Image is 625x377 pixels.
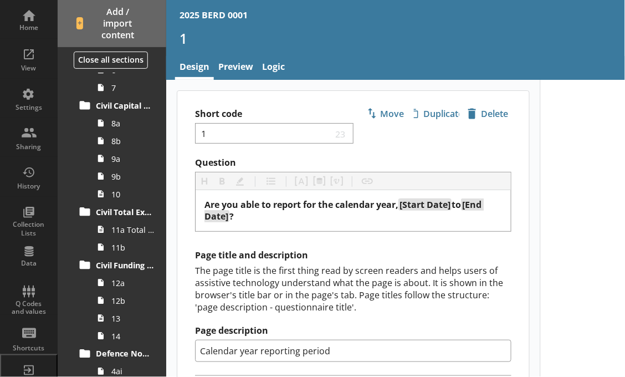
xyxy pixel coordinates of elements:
span: 8b [111,136,154,146]
a: 8a [93,114,166,132]
a: 8b [93,132,166,150]
div: 2025 BERD 0001 [180,9,248,21]
h2: Page title and description [195,249,511,261]
span: [End Date] [204,198,484,222]
span: 12b [111,296,154,306]
a: 9a [93,150,166,167]
button: Close all sections [74,52,148,69]
div: Sharing [9,142,48,151]
li: Civil Capital Expenditure8a8b9a9b10 [81,96,166,203]
span: Are you able to report for the calendar year, [204,198,398,211]
div: Q Codes and values [9,300,48,316]
span: 10 [111,189,154,200]
button: Duplicate [413,104,460,123]
a: 11a Total Expenditure [93,221,166,238]
span: Civil Funding for Expenditure [96,260,155,271]
div: Shortcuts [9,344,48,353]
a: 10 [93,185,166,203]
span: 11a Total Expenditure [111,225,154,235]
span: 12a [111,278,154,288]
li: Civil Total Expenditure11a Total Expenditure11b [81,203,166,256]
span: Duplicate [414,105,459,123]
a: 12a [93,274,166,292]
span: Defence Non Capital Expenditure [96,349,155,359]
span: 4ai [111,366,154,377]
span: 23 [333,128,349,139]
a: 9b [93,167,166,185]
span: 8a [111,118,154,129]
label: Page description [195,325,511,337]
span: 13 [111,313,154,324]
div: Data [9,259,48,268]
label: Question [195,157,511,169]
a: 11b [93,238,166,256]
span: 11b [111,242,154,253]
div: Collection Lists [9,220,48,237]
span: Civil Total Expenditure [96,207,155,217]
button: Move [362,104,409,123]
a: Civil Capital Expenditure [76,96,166,114]
a: Civil Funding for Expenditure [76,256,166,274]
span: Add / import content [76,6,148,40]
span: Delete [465,105,510,123]
a: 14 [93,327,166,345]
a: Design [175,56,214,80]
span: [Start Date] [399,198,450,211]
a: 13 [93,309,166,327]
a: Civil Total Expenditure [76,203,166,221]
div: History [9,182,48,191]
a: 7 [93,79,166,96]
span: Civil Capital Expenditure [96,100,155,111]
li: Civil Funding for Expenditure12a12b1314 [81,256,166,345]
span: 9a [111,154,154,164]
a: Preview [214,56,258,80]
div: Settings [9,103,48,112]
a: Logic [258,56,289,80]
div: The page title is the first thing read by screen readers and helps users of assistive technology ... [195,264,511,313]
span: 7 [111,83,154,93]
button: Delete [464,104,511,123]
a: Defence Non Capital Expenditure [76,345,166,363]
span: ? [229,210,234,222]
span: to [452,198,461,211]
label: Short code [195,108,353,120]
div: Home [9,23,48,32]
span: 9b [111,171,154,182]
span: Move [363,105,408,123]
a: 12b [93,292,166,309]
div: View [9,64,48,73]
div: Question [204,199,502,222]
span: 14 [111,331,154,342]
